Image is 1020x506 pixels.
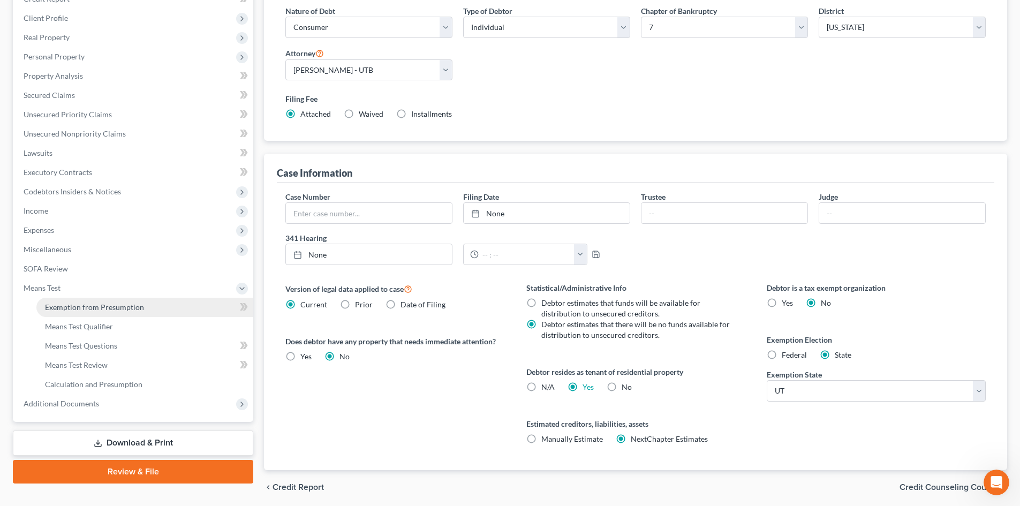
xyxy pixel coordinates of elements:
label: Debtor resides as tenant of residential property [526,366,745,377]
div: • [DATE] [102,88,132,99]
div: Case Information [277,167,352,179]
div: [PERSON_NAME] [38,326,100,337]
a: Exemption from Presumption [36,298,253,317]
span: Yes [300,352,312,361]
span: State [835,350,851,359]
span: Debtor estimates that there will be no funds available for distribution to unsecured creditors. [541,320,730,339]
label: Exemption State [767,369,822,380]
span: Manually Estimate [541,434,603,443]
span: Client Profile [24,13,68,22]
div: • [DATE] [102,167,132,178]
span: Calculation and Presumption [45,380,142,389]
a: SOFA Review [15,259,253,278]
label: Nature of Debt [285,5,335,17]
label: Trustee [641,191,666,202]
span: Waived [359,109,383,118]
span: Federal [782,350,807,359]
span: Personal Property [24,52,85,61]
span: Executory Contracts [24,168,92,177]
div: [PERSON_NAME] [38,127,100,139]
img: Profile image for Lindsey [12,156,34,178]
span: Credit Counseling Course [900,483,999,492]
input: -- : -- [479,244,575,265]
button: Send us a message [49,301,165,323]
label: Case Number [285,191,330,202]
img: Profile image for Emma [12,236,34,257]
span: Secured Claims [24,90,75,100]
span: Real Property [24,33,70,42]
span: Current [300,300,327,309]
div: [PERSON_NAME] [38,48,100,59]
a: None [286,244,452,265]
a: Secured Claims [15,86,253,105]
span: Expenses [24,225,54,235]
label: 341 Hearing [280,232,636,244]
label: Exemption Election [767,334,986,345]
div: • [DATE] [102,246,132,258]
h1: Messages [79,5,137,23]
span: Unsecured Priority Claims [24,110,112,119]
img: Profile image for Kelly [12,117,34,138]
span: Home [25,361,47,368]
a: None [464,203,630,223]
i: chevron_left [264,483,273,492]
div: [PERSON_NAME] [38,167,100,178]
input: -- [819,203,985,223]
a: Review & File [13,460,253,484]
span: N/A [541,382,555,391]
a: Unsecured Nonpriority Claims [15,124,253,144]
span: You're welcome! [38,157,100,165]
label: Does debtor have any property that needs immediate attention? [285,336,504,347]
span: Additional Documents [24,399,99,408]
div: [PERSON_NAME] [38,207,100,218]
span: Means Test Qualifier [45,322,113,331]
label: Chapter of Bankruptcy [641,5,717,17]
span: No problem! [38,197,85,205]
div: [PERSON_NAME] [38,246,100,258]
span: Lawsuits [24,148,52,157]
input: -- [641,203,807,223]
a: Means Test Questions [36,336,253,356]
a: Unsecured Priority Claims [15,105,253,124]
div: Close [188,4,207,24]
label: Type of Debtor [463,5,512,17]
span: Date of Filing [401,300,445,309]
span: Means Test Review [45,360,108,369]
span: Exemption from Presumption [45,303,144,312]
button: Credit Counseling Course chevron_right [900,483,1007,492]
img: Profile image for Emma [12,77,34,99]
label: Debtor is a tax exempt organization [767,282,986,293]
div: • [DATE] [102,326,132,337]
div: [PERSON_NAME] [38,88,100,99]
span: Prior [355,300,373,309]
div: • [DATE] [102,127,132,139]
span: Property Analysis [24,71,83,80]
img: Profile image for Katie [12,37,34,59]
span: Miscellaneous [24,245,71,254]
a: Executory Contracts [15,163,253,182]
span: Means Test [24,283,61,292]
button: chevron_left Credit Report [264,483,324,492]
a: Means Test Qualifier [36,317,253,336]
span: Messages [86,361,127,368]
div: • [DATE] [102,207,132,218]
span: No [339,352,350,361]
iframe: Intercom live chat [984,470,1009,495]
button: Help [143,334,214,377]
div: [PERSON_NAME] [38,286,100,297]
label: Filing Fee [285,93,986,104]
label: District [819,5,844,17]
span: No [821,298,831,307]
span: Credit Report [273,483,324,492]
img: Profile image for Katie [12,275,34,297]
img: Profile image for Katie [12,315,34,336]
span: SOFA Review [24,264,68,273]
span: Income [24,206,48,215]
div: • 8h ago [102,48,133,59]
span: No [622,382,632,391]
button: Messages [71,334,142,377]
a: Lawsuits [15,144,253,163]
label: Statistical/Administrative Info [526,282,745,293]
input: Enter case number... [286,203,452,223]
a: Means Test Review [36,356,253,375]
